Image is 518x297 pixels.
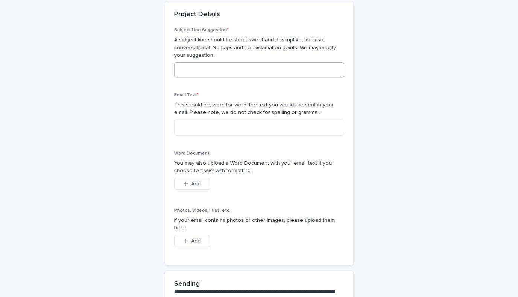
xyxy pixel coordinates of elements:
span: Add [191,238,201,244]
span: Add [191,181,201,186]
p: This should be, word-for-word, the text you would like sent in your email. Please note, we do not... [174,101,344,117]
button: Add [174,178,210,190]
h2: Sending [174,280,200,288]
button: Add [174,235,210,247]
p: You may also upload a Word Document with your email text if you choose to assist with formatting. [174,159,344,175]
span: Email Text [174,93,199,97]
span: Photos, Videos, Files, etc. [174,208,230,213]
p: A subject line should be short, sweet and descriptive, but also conversational. No caps and no ex... [174,36,344,59]
span: Word Document [174,151,210,156]
span: Subject Line Suggestion [174,28,229,32]
p: If your email contains photos or other images, please upload them here. [174,217,344,232]
h2: Project Details [174,11,220,19]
